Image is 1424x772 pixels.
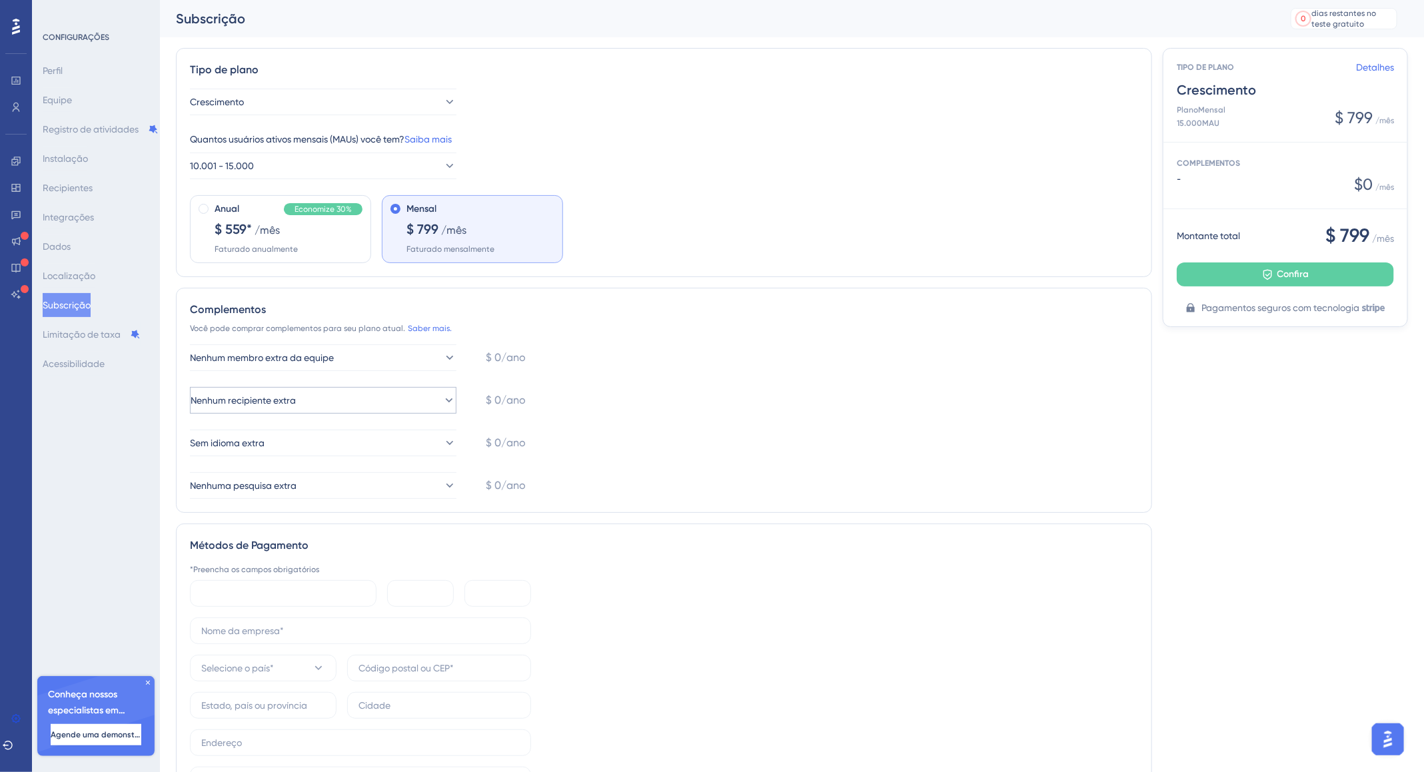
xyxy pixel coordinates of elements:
[43,241,71,252] font: Dados
[51,730,157,739] font: Agende uma demonstração
[43,153,88,164] font: Instalação
[201,735,520,750] input: Endereço
[1177,159,1240,168] font: COMPLEMENTOS
[1377,233,1394,244] font: mês
[1198,105,1225,115] font: Mensal
[1277,268,1309,280] font: Confira
[43,300,91,310] font: Subscrição
[190,352,334,363] font: Nenhum membro extra da equipe
[1201,302,1359,313] font: Pagamentos seguros com tecnologia
[43,147,88,171] button: Instalação
[43,183,93,193] font: Recipientes
[1335,109,1373,127] font: $ 799
[1363,175,1373,194] font: 0
[441,224,466,236] font: /mês
[43,205,94,229] button: Integrações
[1379,116,1394,125] font: mês
[1375,116,1379,125] font: /
[215,203,239,214] font: Anual
[406,203,436,214] font: Mensal
[408,323,452,334] a: Saber mais.
[255,224,280,236] font: /mês
[1372,233,1377,244] font: /
[201,663,274,673] font: Selecione o país*
[201,698,325,713] input: Estado, país ou província
[43,322,141,346] button: Limitação de taxa
[486,351,526,364] font: $ 0/ano
[358,698,520,713] input: Cidade
[190,539,309,552] font: Métodos de Pagamento
[1177,82,1256,98] font: Crescimento
[191,395,296,406] font: Nenhum recipiente extra
[1311,9,1376,29] font: dias restantes no teste gratuito
[406,221,438,237] font: $ 799
[1177,105,1198,115] font: Plano
[190,303,266,316] font: Complementos
[1177,175,1181,184] font: -
[43,358,105,369] font: Acessibilidade
[190,344,456,371] button: Nenhum membro extra da equipe
[1177,63,1234,72] font: TIPO DE PLANO
[1301,14,1306,23] font: 0
[190,153,456,179] button: 10.001 - 15.000
[190,430,456,456] button: Sem idioma extra
[215,221,252,237] font: $ 559*
[43,88,72,112] button: Equipe
[43,65,63,76] font: Perfil
[1379,183,1394,192] font: mês
[1356,62,1394,73] font: Detalhes
[486,479,526,492] font: $ 0/ano
[43,95,72,105] font: Equipe
[190,161,254,171] font: 10.001 - 15.000
[398,585,448,601] iframe: Quadro seguro de entrada de dados de validade
[190,63,259,76] font: Tipo de plano
[476,585,526,601] iframe: Quadro seguro de entrada do CVC
[190,655,337,681] button: Selecione o país*
[190,387,456,414] button: Nenhum recipiente extra
[190,472,456,499] button: Nenhuma pesquisa extra
[51,724,141,745] button: Agende uma demonstração
[190,324,405,333] font: Você pode comprar complementos para seu plano atual.
[1177,230,1240,241] font: Montante total
[43,264,95,288] button: Localização
[190,89,456,115] button: Crescimento
[1325,224,1369,246] font: $ 799
[1177,119,1202,128] font: 15.000
[295,204,352,214] font: Economize 30%
[486,394,526,406] font: $ 0/ano
[406,244,494,254] font: Faturado mensalmente
[201,585,371,601] iframe: Quadro seguro de entrada do número do cartão
[43,33,109,42] font: CONFIGURAÇÕES
[1202,119,1219,128] font: MAU
[43,270,95,281] font: Localização
[404,134,452,145] a: Saiba mais
[486,436,526,449] font: $ 0/ano
[43,212,94,222] font: Integrações
[190,134,404,145] font: Quantos usuários ativos mensais (MAUs) você tem?
[48,689,125,732] font: Conheça nossos especialistas em integração 🎧
[201,623,520,638] input: Nome da empresa*
[43,176,93,200] button: Recipientes
[190,480,297,491] font: Nenhuma pesquisa extra
[43,293,91,317] button: Subscrição
[1177,262,1394,286] button: Confira
[43,234,71,258] button: Dados
[358,661,520,675] input: Código postal ou CEP*
[43,352,105,376] button: Acessibilidade
[1354,175,1363,194] font: $
[43,59,63,83] button: Perfil
[43,329,121,340] font: Limitação de taxa
[408,324,452,333] font: Saber mais.
[190,97,244,107] font: Crescimento
[190,565,319,574] font: *Preencha os campos obrigatórios
[43,124,139,135] font: Registro de atividades
[190,438,265,448] font: Sem idioma extra
[1375,183,1379,192] font: /
[215,244,298,254] font: Faturado anualmente
[1368,719,1408,759] iframe: Iniciador do Assistente de IA do UserGuiding
[43,117,159,141] button: Registro de atividades
[176,11,245,27] font: Subscrição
